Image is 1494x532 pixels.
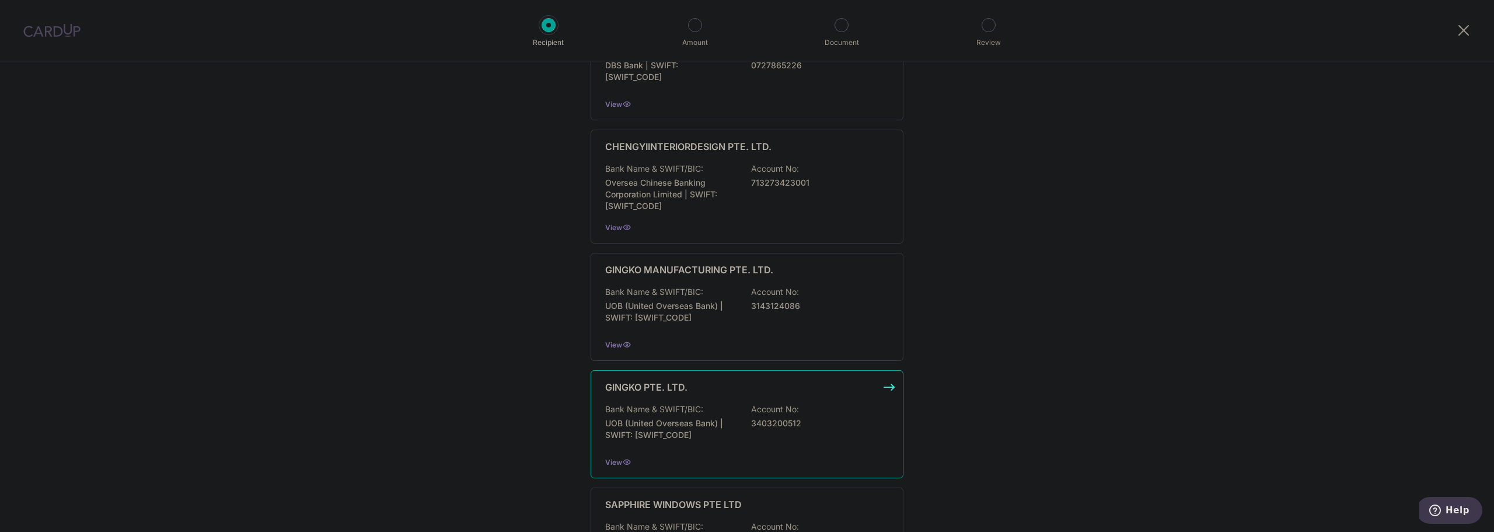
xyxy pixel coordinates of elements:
[751,418,882,429] p: 3403200512
[605,458,622,467] a: View
[605,286,703,298] p: Bank Name & SWIFT/BIC:
[605,263,773,277] p: GINGKO MANUFACTURING PTE. LTD.
[1419,497,1482,526] iframe: Opens a widget where you can find more information
[605,223,622,232] a: View
[605,498,742,512] p: SAPPHIRE WINDOWS PTE LTD
[751,286,799,298] p: Account No:
[605,380,687,394] p: GINGKO PTE. LTD.
[652,37,738,48] p: Amount
[751,163,799,175] p: Account No:
[605,140,772,154] p: CHENGYIINTERIORDESIGN PTE. LTD.
[605,404,703,415] p: Bank Name & SWIFT/BIC:
[605,163,703,175] p: Bank Name & SWIFT/BIC:
[945,37,1032,48] p: Review
[23,23,81,37] img: CardUp
[505,37,592,48] p: Recipient
[605,418,736,441] p: UOB (United Overseas Bank) | SWIFT: [SWIFT_CODE]
[605,100,622,109] a: View
[751,404,799,415] p: Account No:
[751,300,882,312] p: 3143124086
[751,60,882,71] p: 0727865226
[751,177,882,189] p: 713273423001
[798,37,885,48] p: Document
[605,300,736,324] p: UOB (United Overseas Bank) | SWIFT: [SWIFT_CODE]
[605,177,736,212] p: Oversea Chinese Banking Corporation Limited | SWIFT: [SWIFT_CODE]
[605,340,622,349] a: View
[605,60,736,83] p: DBS Bank | SWIFT: [SWIFT_CODE]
